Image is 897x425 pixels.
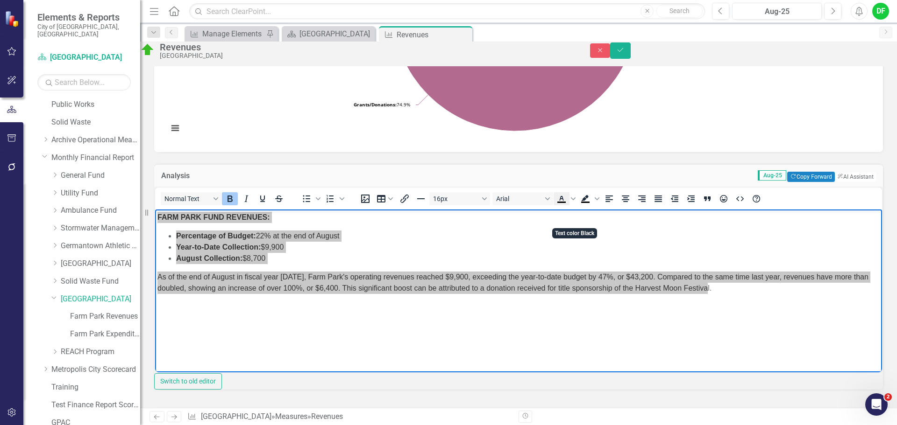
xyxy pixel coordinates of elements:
div: Revenues [397,29,470,41]
a: [GEOGRAPHIC_DATA] [37,52,131,63]
span: Search [669,7,690,14]
button: Strikethrough [271,192,287,205]
div: [GEOGRAPHIC_DATA] [160,52,571,59]
a: Utility Fund [61,188,140,199]
button: HTML Editor [732,192,748,205]
a: Training [51,382,140,393]
button: Decrease indent [667,192,683,205]
div: Text color Black [554,192,577,205]
tspan: Grants/Donations: [354,101,397,108]
span: Elements & Reports [37,12,131,23]
h3: Analysis [161,172,300,180]
a: Solid Waste [51,117,140,128]
iframe: Intercom live chat [865,393,888,416]
img: On Target [140,42,155,57]
button: Italic [238,192,254,205]
span: 16px [433,195,479,202]
button: Bold [222,192,238,205]
a: [GEOGRAPHIC_DATA] [61,294,140,305]
div: Aug-25 [735,6,819,17]
small: City of [GEOGRAPHIC_DATA], [GEOGRAPHIC_DATA] [37,23,131,38]
button: Blockquote [699,192,715,205]
a: Solid Waste Fund [61,276,140,287]
iframe: Rich Text Area [155,209,882,372]
a: Test Finance Report Scorecard [51,400,140,411]
a: Farm Park Expenditures [70,329,140,340]
div: Bullet list [299,192,322,205]
button: Increase indent [683,192,699,205]
button: AI Assistant [835,172,876,181]
div: Background color Black [577,192,601,205]
input: Search Below... [37,74,131,91]
div: Revenues [160,42,571,52]
a: Farm Park Revenues [70,311,140,322]
div: » » [187,411,512,422]
span: 2 [884,393,892,401]
a: Public Works [51,99,140,110]
div: Numbered list [322,192,346,205]
button: Emojis [716,192,732,205]
span: Arial [496,195,542,202]
button: Horizontal line [413,192,429,205]
a: Monthly Financial Report [51,153,140,163]
a: [GEOGRAPHIC_DATA] [61,258,140,269]
button: Table [374,192,396,205]
span: Normal Text [164,195,210,202]
text: 74.9% [354,101,410,108]
button: Align center [618,192,634,205]
button: Aug-25 [732,3,822,20]
button: Insert image [357,192,373,205]
a: Germantown Athletic Club [61,241,140,251]
a: General Fund [61,170,140,181]
a: Stormwater Management Fund [61,223,140,234]
button: Switch to old editor [154,373,222,390]
a: Ambulance Fund [61,205,140,216]
div: Manage Elements [202,28,264,40]
button: Align right [634,192,650,205]
a: [GEOGRAPHIC_DATA] [284,28,373,40]
input: Search ClearPoint... [189,3,705,20]
button: Help [748,192,764,205]
button: DF [872,3,889,20]
button: Insert/edit link [397,192,413,205]
button: Underline [255,192,271,205]
span: Aug-25 [758,170,786,181]
button: Copy Forward [787,172,834,182]
a: Archive Operational Measures [51,135,140,146]
img: ClearPoint Strategy [5,10,21,27]
button: Search [656,5,703,18]
div: Revenues [311,412,343,421]
button: Block Normal Text [161,192,221,205]
button: Font Arial [492,192,553,205]
a: Measures [275,412,307,421]
div: [GEOGRAPHIC_DATA] [299,28,373,40]
a: REACH Program [61,347,140,357]
button: View chart menu, Chart [169,122,182,135]
button: Font size 16px [429,192,490,205]
a: Manage Elements [187,28,264,40]
button: Align left [601,192,617,205]
button: Justify [650,192,666,205]
a: Metropolis City Scorecard [51,364,140,375]
a: [GEOGRAPHIC_DATA] [201,412,271,421]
